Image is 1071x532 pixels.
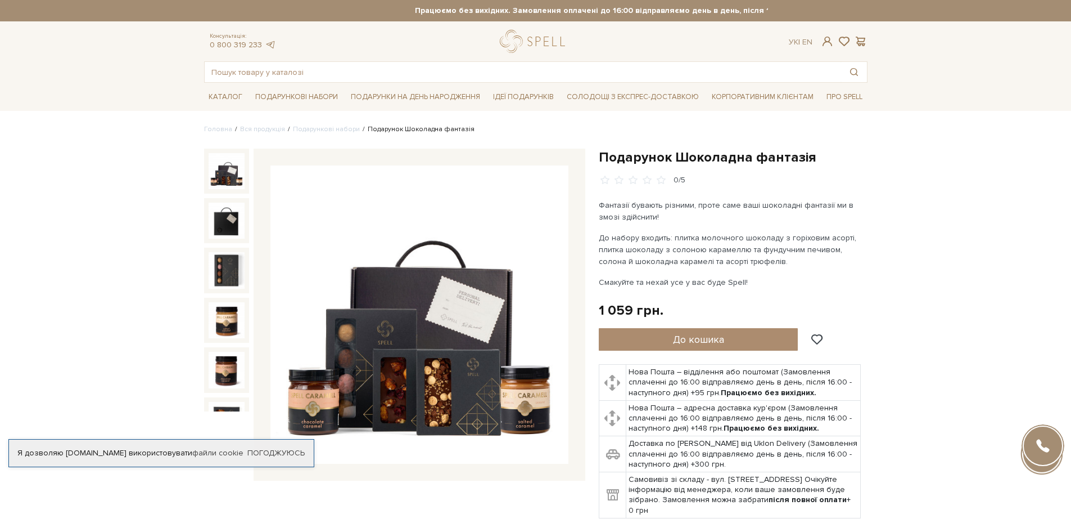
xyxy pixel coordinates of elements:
img: Подарунок Шоколадна фантазія [209,402,245,438]
td: Доставка по [PERSON_NAME] від Uklon Delivery (Замовлення сплаченні до 16:00 відправляємо день в д... [626,436,861,472]
div: Я дозволяю [DOMAIN_NAME] використовувати [9,448,314,458]
div: Ук [789,37,812,47]
b: Працюємо без вихідних. [724,423,819,433]
a: Головна [204,125,232,133]
span: Ідеї подарунків [489,88,558,106]
span: Подарунки на День народження [346,88,485,106]
p: Фантазії бувають різними, проте саме ваші шоколадні фантазії ми в змозі здійснити! [599,199,862,223]
h1: Подарунок Шоколадна фантазія [599,149,867,166]
td: Самовивіз зі складу - вул. [STREET_ADDRESS] Очікуйте інформацію від менеджера, коли ваше замовлен... [626,472,861,518]
img: Подарунок Шоколадна фантазія [209,302,245,338]
input: Пошук товару у каталозі [205,62,841,82]
span: Консультація: [210,33,276,40]
td: Нова Пошта – відділення або поштомат (Замовлення сплаченні до 16:00 відправляємо день в день, піс... [626,365,861,401]
div: 1 059 грн. [599,302,663,319]
div: 0/5 [674,175,685,186]
a: Вся продукція [240,125,285,133]
strong: Працюємо без вихідних. Замовлення оплачені до 16:00 відправляємо день в день, після 16:00 - насту... [304,6,967,16]
li: Подарунок Шоколадна фантазія [360,124,475,135]
p: Смакуйте та нехай усе у вас буде Spell! [599,276,862,288]
a: Корпоративним клієнтам [707,87,818,106]
img: Подарунок Шоколадна фантазія [270,166,568,464]
td: Нова Пошта – адресна доставка кур'єром (Замовлення сплаченні до 16:00 відправляємо день в день, п... [626,400,861,436]
button: Пошук товару у каталозі [841,62,867,82]
b: після повної оплати [769,495,847,504]
span: Каталог [204,88,247,106]
a: 0 800 319 233 [210,40,262,50]
span: Про Spell [822,88,867,106]
a: telegram [265,40,276,50]
a: Подарункові набори [293,125,360,133]
p: До набору входить: плитка молочного шоколаду з горіховим асорті, плитка шоколаду з солоною караме... [599,232,862,267]
span: | [798,37,800,47]
span: До кошика [673,333,724,346]
a: logo [500,30,570,53]
span: Подарункові набори [251,88,342,106]
a: Погоджуюсь [247,448,305,458]
img: Подарунок Шоколадна фантазія [209,203,245,239]
button: До кошика [599,328,798,351]
b: Працюємо без вихідних. [721,388,816,397]
img: Подарунок Шоколадна фантазія [209,352,245,388]
a: Солодощі з експрес-доставкою [562,87,703,106]
img: Подарунок Шоколадна фантазія [209,153,245,189]
img: Подарунок Шоколадна фантазія [209,252,245,288]
a: En [802,37,812,47]
a: файли cookie [192,448,243,458]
